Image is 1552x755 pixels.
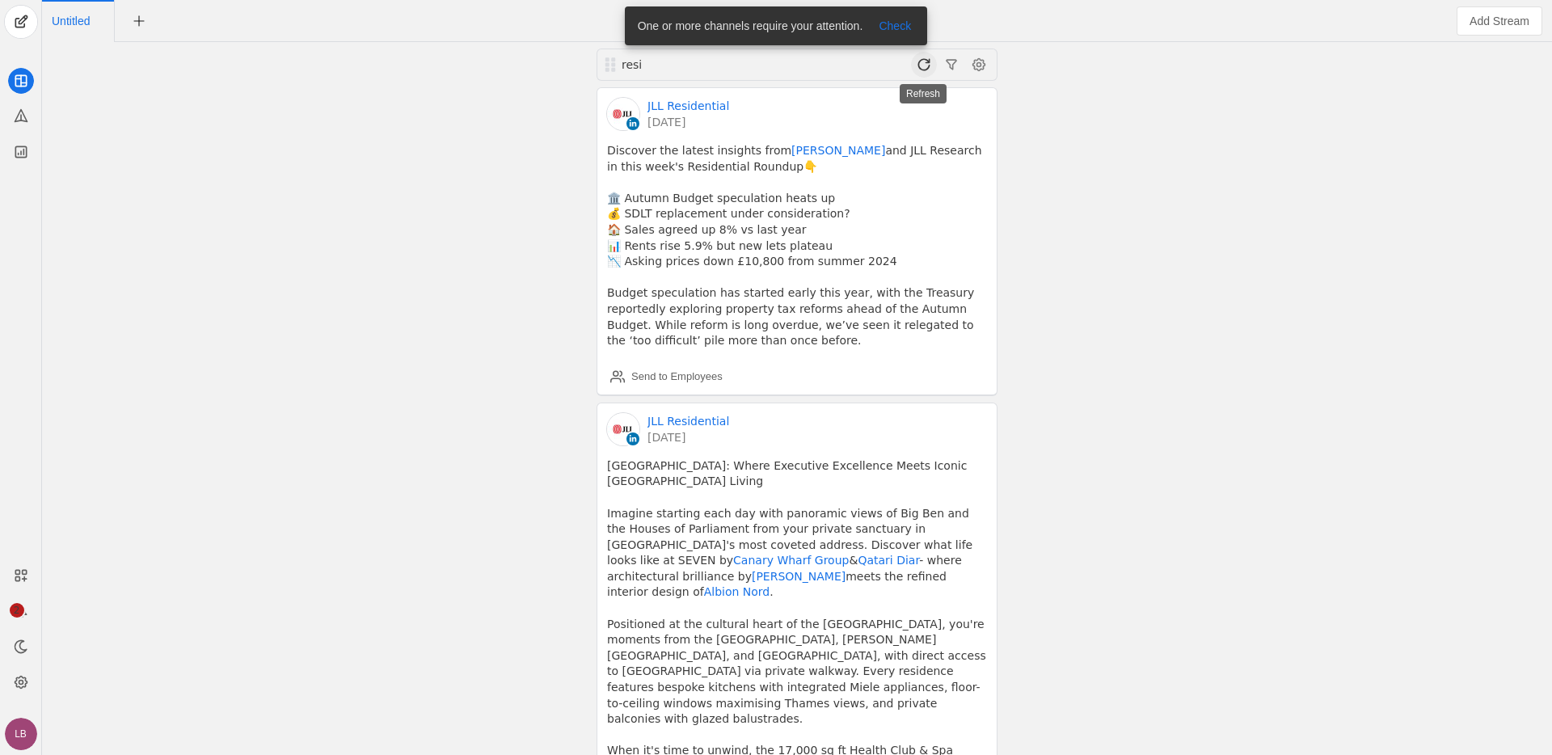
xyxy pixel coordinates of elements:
div: Send to Employees [631,369,723,385]
a: [DATE] [647,429,729,445]
span: Add Stream [1470,13,1529,29]
span: Check [879,18,911,34]
span: 2 [10,603,24,618]
button: Add Stream [1457,6,1542,36]
a: [PERSON_NAME] [791,144,885,157]
button: Send to Employees [604,364,729,390]
a: JLL Residential [647,413,729,429]
div: resi [622,57,814,73]
div: Refresh [900,84,947,103]
a: Albion Nord [704,585,770,598]
a: [PERSON_NAME] [752,570,846,583]
span: Click to edit name [52,15,90,27]
a: Qatari Diar [858,554,919,567]
a: JLL Residential [647,98,729,114]
div: resi [620,57,814,73]
a: Canary Wharf Group [733,554,849,567]
img: cache [607,413,639,445]
app-icon-button: New Tab [124,14,154,27]
a: [DATE] [647,114,729,130]
button: Check [869,16,921,36]
pre: Discover the latest insights from and JLL Research in this week's Residential Roundup👇 🏛️ Autumn ... [607,143,987,349]
img: cache [607,98,639,130]
div: One or more channels require your attention. [625,6,870,45]
button: LB [5,718,37,750]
